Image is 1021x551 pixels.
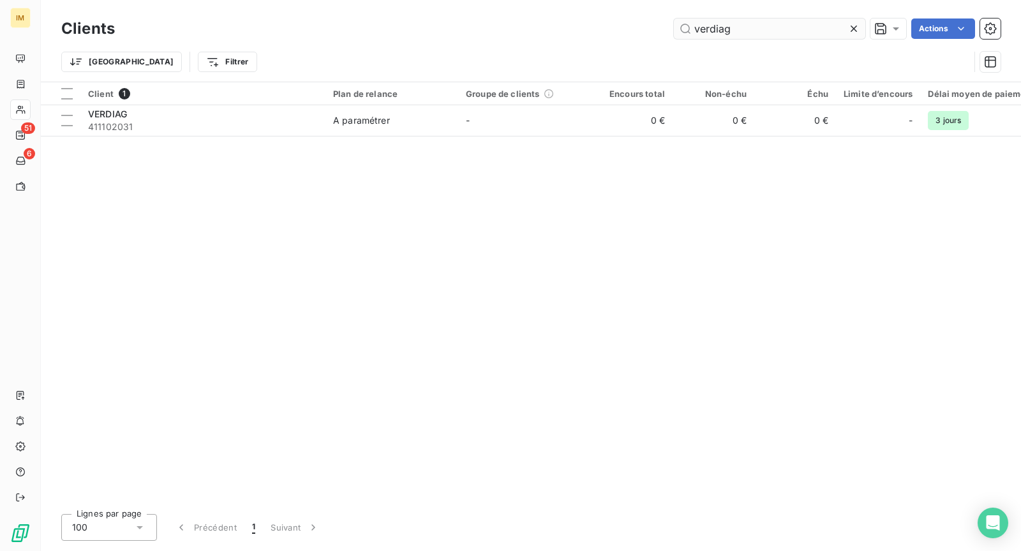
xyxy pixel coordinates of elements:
div: A paramétrer [333,114,390,127]
img: Logo LeanPay [10,523,31,543]
div: Plan de relance [333,89,451,99]
button: Filtrer [198,52,257,72]
td: 0 € [754,105,836,136]
button: 1 [244,514,263,541]
span: 100 [72,521,87,534]
td: 0 € [591,105,673,136]
h3: Clients [61,17,115,40]
span: Groupe de clients [466,89,540,99]
span: VERDIAG [88,108,127,119]
td: 0 € [673,105,754,136]
span: - [909,114,913,127]
div: Échu [762,89,828,99]
div: Non-échu [680,89,747,99]
span: - [466,115,470,126]
span: 1 [252,521,255,534]
span: 411102031 [88,121,318,133]
div: Open Intercom Messenger [978,508,1008,538]
button: Actions [911,18,975,39]
span: 51 [21,122,35,134]
button: Précédent [167,514,244,541]
div: IM [10,8,31,28]
span: 1 [119,88,130,99]
span: 3 jours [928,111,969,130]
input: Rechercher [674,18,865,39]
span: 6 [24,148,35,159]
div: Encours total [599,89,665,99]
button: [GEOGRAPHIC_DATA] [61,52,182,72]
button: Suivant [263,514,327,541]
span: Client [88,89,114,99]
div: Limite d’encours [844,89,913,99]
